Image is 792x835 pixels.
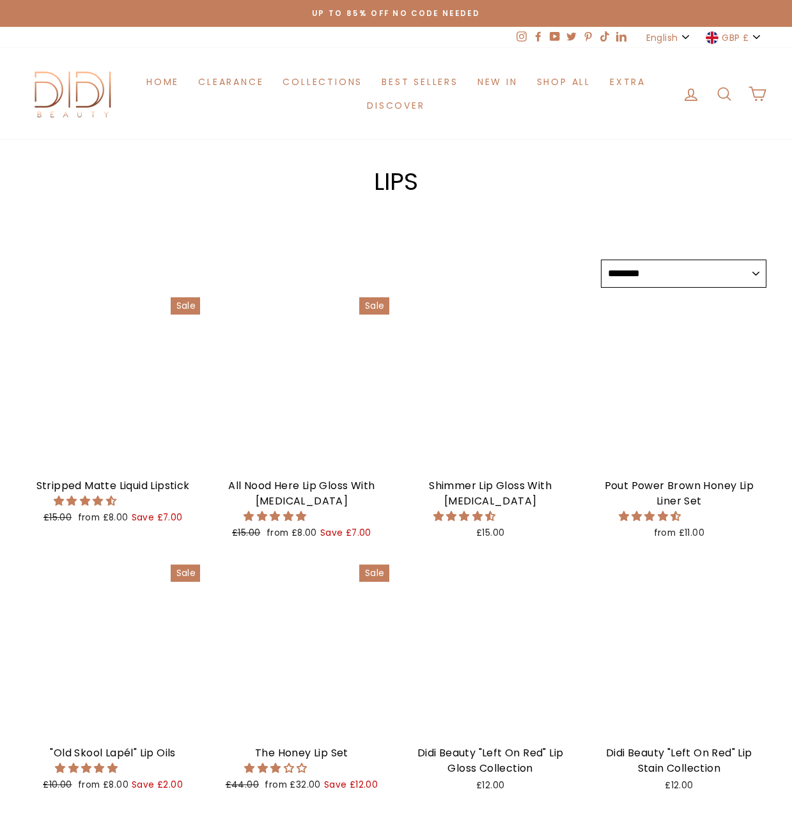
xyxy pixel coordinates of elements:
[137,70,189,93] a: Home
[592,565,766,797] a: Didi Beauty "Left On Red" Lip Stain Collection £12.00
[403,527,578,540] div: £15.00
[592,297,766,544] a: Pout Power Brown Honey Lip Liner Set 4.27 stars from £11.00
[26,511,200,524] div: from £8.00
[132,511,183,524] span: Save £7.00
[468,70,527,93] a: New in
[26,478,200,494] div: Stripped Matte Liquid Lipstick
[171,565,201,582] div: Sale
[403,297,578,544] a: Shimmer Lip Gloss With [MEDICAL_DATA] 4.67 stars £15.00
[43,779,72,791] span: £10.00
[132,779,183,791] span: Save £2.00
[244,509,309,524] span: 5.00 stars
[214,779,389,792] div: from £32.00
[244,761,309,776] span: 3.00 stars
[26,297,200,529] a: Stripped Matte Liquid Lipstick 4.40 stars £15.00 from £8.00Save £7.00
[592,779,766,792] div: £12.00
[214,478,389,509] div: All Nood Here Lip Gloss With [MEDICAL_DATA]
[312,8,480,19] span: Up to 85% off NO CODE NEEDED
[359,297,389,315] div: Sale
[55,761,120,776] span: 5.00 stars
[403,478,578,509] div: Shimmer Lip Gloss With [MEDICAL_DATA]
[214,297,389,544] a: All Nood Here Lip Gloss With [MEDICAL_DATA] 5.00 stars £15.00 from £8.00Save £7.00
[26,169,766,194] h1: Lips
[403,745,578,776] div: Didi Beauty "Left On Red" Lip Gloss Collection
[26,779,200,792] div: from £8.00
[592,478,766,509] div: Pout Power Brown Honey Lip Liner Set
[359,565,389,582] div: Sale
[642,27,695,48] button: English
[273,70,372,93] a: Collections
[171,297,201,315] div: Sale
[527,70,600,93] a: Shop All
[357,94,434,118] a: Discover
[232,527,260,539] span: £15.00
[433,509,499,524] span: 4.67 stars
[189,70,273,93] a: Clearance
[600,70,655,93] a: Extra
[214,745,389,761] div: The Honey Lip Set
[324,779,378,791] span: Save £12.00
[592,527,766,540] div: from £11.00
[722,31,749,45] span: GBP £
[121,70,671,118] ul: Primary
[214,565,389,796] a: The Honey Lip Set 3.00 stars £44.00 from £32.00Save £12.00
[320,527,371,539] span: Save £7.00
[226,779,259,791] span: £44.00
[646,31,678,45] span: English
[592,745,766,776] div: Didi Beauty "Left On Red" Lip Stain Collection
[54,494,119,508] span: 4.40 stars
[403,565,578,797] a: Didi Beauty "Left On Red" Lip Gloss Collection £12.00
[26,565,200,796] a: "Old Skool Lapél" Lip Oils 5.00 stars £10.00 from £8.00Save £2.00
[619,509,684,524] span: 4.27 stars
[26,67,121,120] img: Didi Beauty Co.
[372,70,468,93] a: Best Sellers
[403,779,578,792] div: £12.00
[214,527,389,540] div: from £8.00
[43,511,72,524] span: £15.00
[702,27,766,48] button: GBP £
[26,745,200,761] div: "Old Skool Lapél" Lip Oils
